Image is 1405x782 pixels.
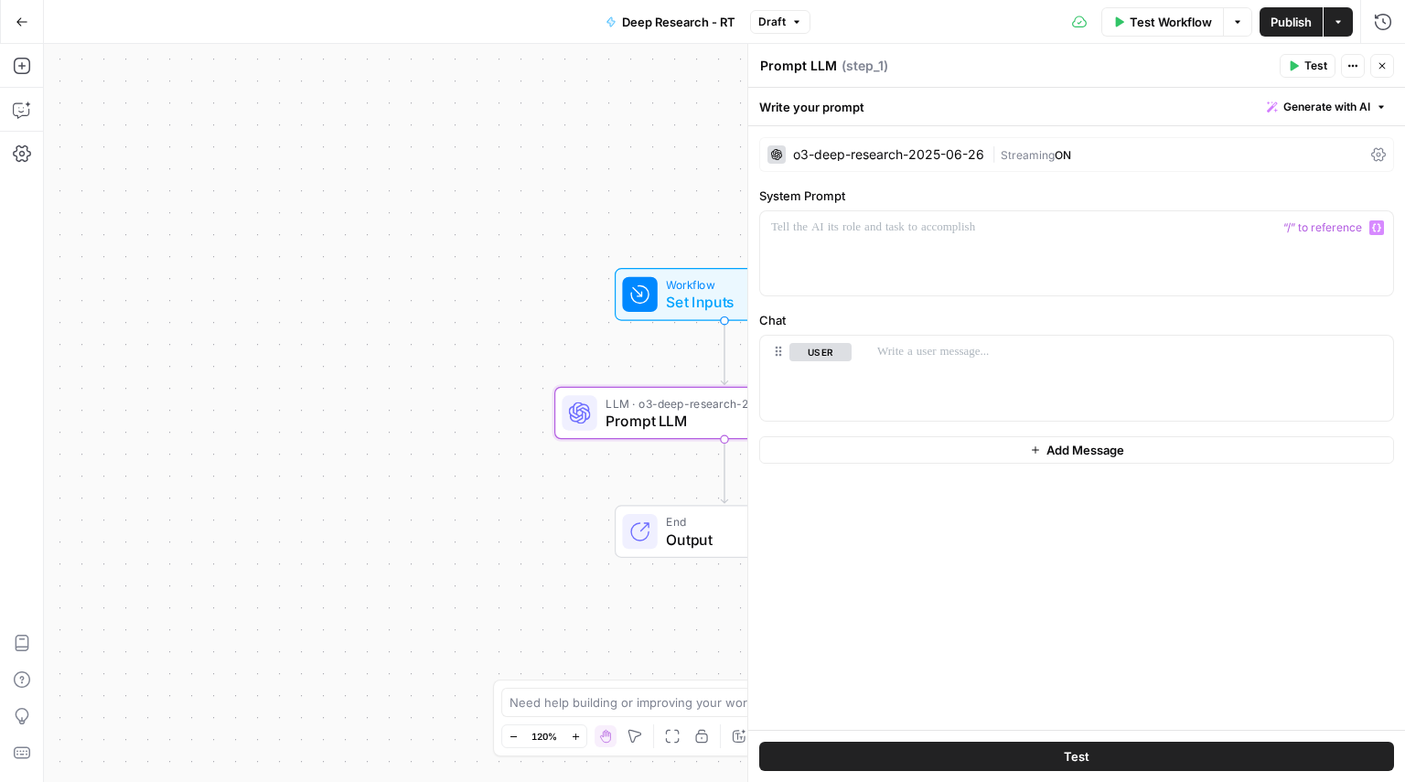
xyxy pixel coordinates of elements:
div: EndOutput [554,505,895,558]
g: Edge from step_1 to end [721,439,727,503]
div: WorkflowSet InputsInputs [554,268,895,321]
button: Add Message [759,436,1394,464]
span: ON [1055,148,1071,162]
span: Prompt LLM [606,410,836,432]
div: o3-deep-research-2025-06-26 [793,148,984,161]
span: Add Message [1046,441,1124,459]
label: System Prompt [759,187,1394,205]
button: user [789,343,852,361]
span: | [992,145,1001,163]
span: LLM · o3-deep-research-2025-06-26 [606,394,836,412]
label: Chat [759,311,1394,329]
span: Set Inputs [666,291,775,313]
button: Test [759,742,1394,771]
div: user [760,336,852,420]
span: Deep Research - RT [622,13,735,31]
span: Publish [1271,13,1312,31]
span: “/” to reference [1276,220,1369,235]
span: Draft [758,14,786,30]
button: Test Workflow [1101,7,1223,37]
span: End [666,513,815,530]
button: Deep Research - RT [595,7,746,37]
button: Test [1280,54,1335,78]
span: Output [666,529,815,551]
textarea: Prompt LLM [760,57,837,75]
button: Generate with AI [1260,95,1394,119]
div: Write your prompt [748,88,1405,125]
span: ( step_1 ) [842,57,888,75]
button: Publish [1260,7,1323,37]
button: Draft [750,10,810,34]
span: Test [1064,747,1089,766]
span: Test [1304,58,1327,74]
span: Generate with AI [1283,99,1370,115]
span: Streaming [1001,148,1055,162]
span: Test Workflow [1130,13,1212,31]
div: LLM · o3-deep-research-2025-06-26Prompt LLMStep 1 [554,387,895,440]
g: Edge from start to step_1 [721,321,727,385]
span: Workflow [666,276,775,294]
span: 120% [531,729,557,744]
